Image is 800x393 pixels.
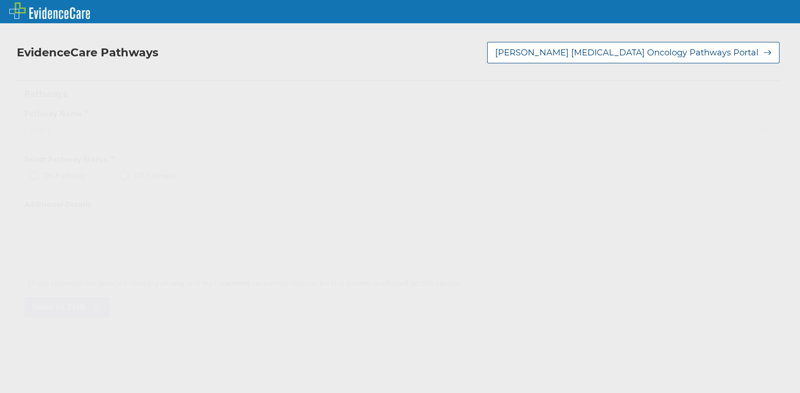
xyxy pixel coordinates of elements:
[24,297,110,318] button: Send to EHR
[24,88,772,100] h2: Pathways
[9,2,90,19] img: EvidenceCare
[17,46,159,60] h2: EvidenceCare Pathways
[495,47,759,58] span: [PERSON_NAME] [MEDICAL_DATA] Oncology Pathways Portal
[29,125,56,135] div: Select...
[24,154,394,164] h2: Select Pathway Status
[32,302,86,313] span: Send to EHR
[28,278,461,288] span: I have reviewed the selected clinical pathway and my treatment recommendations for this patient a...
[29,171,85,180] label: On Pathway
[487,42,779,63] button: [PERSON_NAME] [MEDICAL_DATA] Oncology Pathways Portal
[24,199,772,210] label: Additional Details
[24,108,772,119] label: Pathway Name
[120,171,176,180] label: Off Pathway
